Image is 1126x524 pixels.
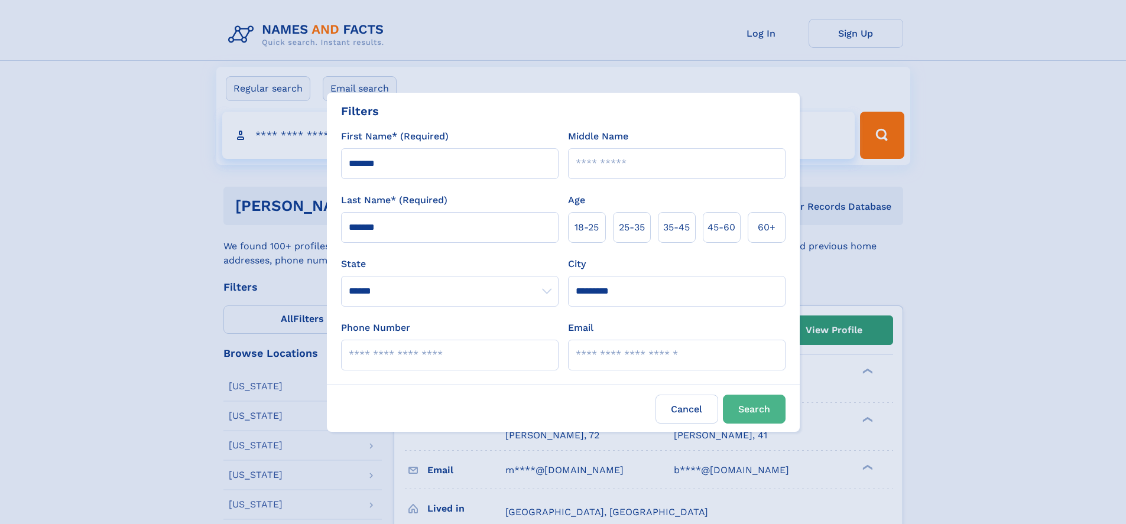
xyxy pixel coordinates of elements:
[723,395,786,424] button: Search
[341,102,379,120] div: Filters
[619,220,645,235] span: 25‑35
[568,257,586,271] label: City
[341,129,449,144] label: First Name* (Required)
[341,257,559,271] label: State
[341,193,447,207] label: Last Name* (Required)
[568,321,593,335] label: Email
[568,193,585,207] label: Age
[341,321,410,335] label: Phone Number
[568,129,628,144] label: Middle Name
[758,220,775,235] span: 60+
[656,395,718,424] label: Cancel
[708,220,735,235] span: 45‑60
[663,220,690,235] span: 35‑45
[575,220,599,235] span: 18‑25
